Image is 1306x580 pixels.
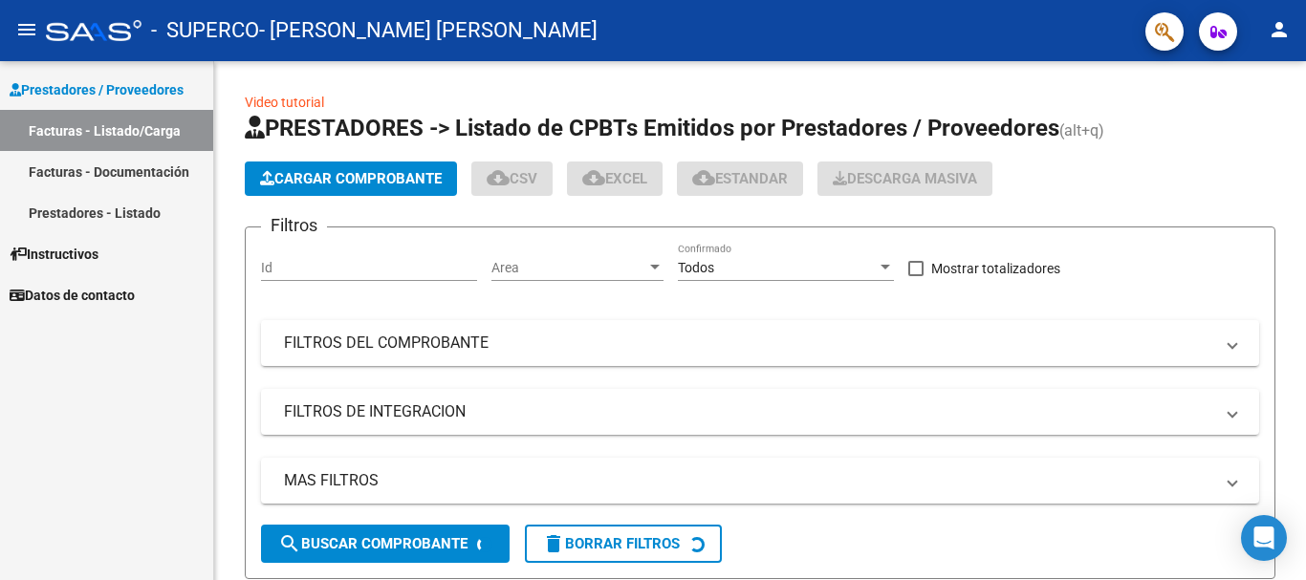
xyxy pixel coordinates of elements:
span: Todos [678,260,714,275]
span: Instructivos [10,244,98,265]
button: CSV [471,161,553,196]
span: CSV [487,170,537,187]
mat-icon: search [278,532,301,555]
button: Descarga Masiva [817,161,992,196]
span: Cargar Comprobante [260,170,442,187]
span: PRESTADORES -> Listado de CPBTs Emitidos por Prestadores / Proveedores [245,115,1059,141]
span: Prestadores / Proveedores [10,79,184,100]
mat-expansion-panel-header: FILTROS DEL COMPROBANTE [261,320,1259,366]
span: Buscar Comprobante [278,535,468,552]
mat-panel-title: FILTROS DEL COMPROBANTE [284,333,1213,354]
mat-icon: cloud_download [582,166,605,189]
mat-panel-title: FILTROS DE INTEGRACION [284,401,1213,422]
span: Datos de contacto [10,285,135,306]
mat-icon: menu [15,18,38,41]
button: Buscar Comprobante [261,525,510,563]
button: Estandar [677,161,803,196]
span: - SUPERCO [151,10,259,52]
mat-expansion-panel-header: FILTROS DE INTEGRACION [261,389,1259,435]
button: EXCEL [567,161,663,196]
mat-icon: cloud_download [692,166,715,189]
mat-icon: delete [542,532,565,555]
app-download-masive: Descarga masiva de comprobantes (adjuntos) [817,161,992,196]
mat-icon: cloud_download [487,166,510,189]
span: EXCEL [582,170,647,187]
mat-panel-title: MAS FILTROS [284,470,1213,491]
span: Area [491,260,646,276]
span: - [PERSON_NAME] [PERSON_NAME] [259,10,598,52]
h3: Filtros [261,212,327,239]
span: Mostrar totalizadores [931,257,1060,280]
span: (alt+q) [1059,121,1104,140]
button: Borrar Filtros [525,525,722,563]
mat-icon: person [1268,18,1291,41]
div: Open Intercom Messenger [1241,515,1287,561]
span: Borrar Filtros [542,535,680,552]
span: Descarga Masiva [833,170,977,187]
span: Estandar [692,170,788,187]
button: Cargar Comprobante [245,161,457,196]
mat-expansion-panel-header: MAS FILTROS [261,458,1259,504]
a: Video tutorial [245,95,324,110]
